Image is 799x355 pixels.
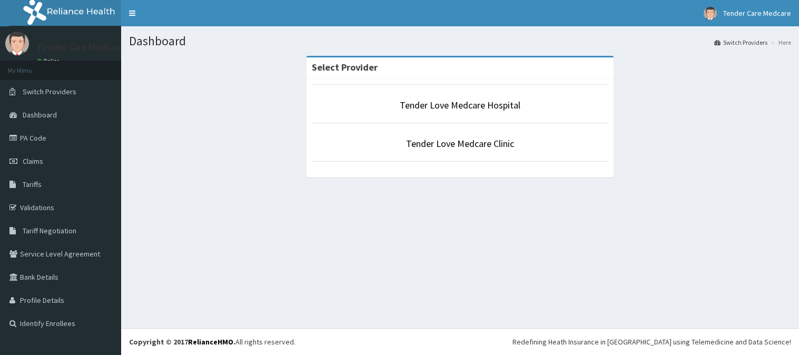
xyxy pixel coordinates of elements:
[129,34,791,48] h1: Dashboard
[723,8,791,18] span: Tender Care Medcare
[512,337,791,347] div: Redefining Heath Insurance in [GEOGRAPHIC_DATA] using Telemedicine and Data Science!
[23,156,43,166] span: Claims
[406,137,514,150] a: Tender Love Medcare Clinic
[23,180,42,189] span: Tariffs
[37,57,62,65] a: Online
[188,337,233,347] a: RelianceHMO
[23,87,76,96] span: Switch Providers
[704,7,717,20] img: User Image
[768,38,791,47] li: Here
[5,32,29,55] img: User Image
[23,110,57,120] span: Dashboard
[400,99,520,111] a: Tender Love Medcare Hospital
[121,328,799,355] footer: All rights reserved.
[312,61,378,73] strong: Select Provider
[714,38,767,47] a: Switch Providers
[37,43,124,52] p: Tender Care Medcare
[23,226,76,235] span: Tariff Negotiation
[129,337,235,347] strong: Copyright © 2017 .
